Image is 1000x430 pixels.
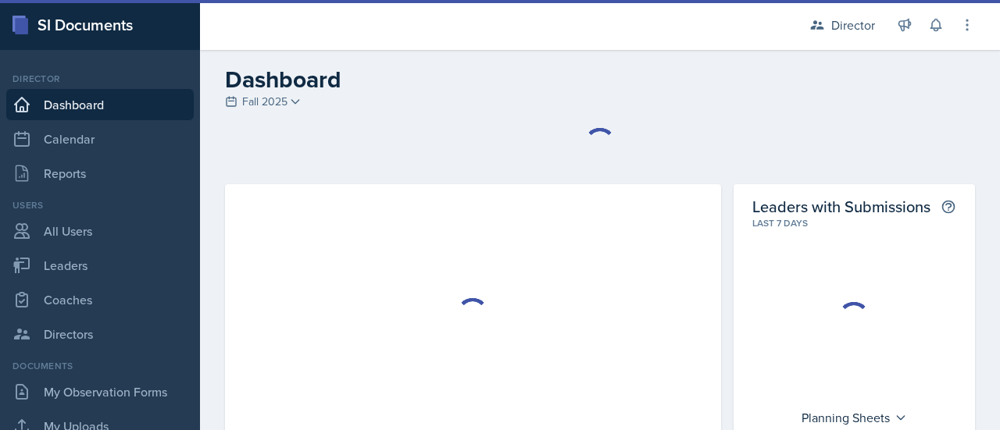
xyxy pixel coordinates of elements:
[6,359,194,373] div: Documents
[6,158,194,189] a: Reports
[6,123,194,155] a: Calendar
[752,197,930,216] h2: Leaders with Submissions
[6,198,194,212] div: Users
[242,94,287,110] span: Fall 2025
[6,284,194,315] a: Coaches
[752,216,956,230] div: Last 7 days
[6,89,194,120] a: Dashboard
[831,16,875,34] div: Director
[794,405,915,430] div: Planning Sheets
[6,250,194,281] a: Leaders
[225,66,975,94] h2: Dashboard
[6,215,194,247] a: All Users
[6,72,194,86] div: Director
[6,376,194,407] a: My Observation Forms
[6,318,194,350] a: Directors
